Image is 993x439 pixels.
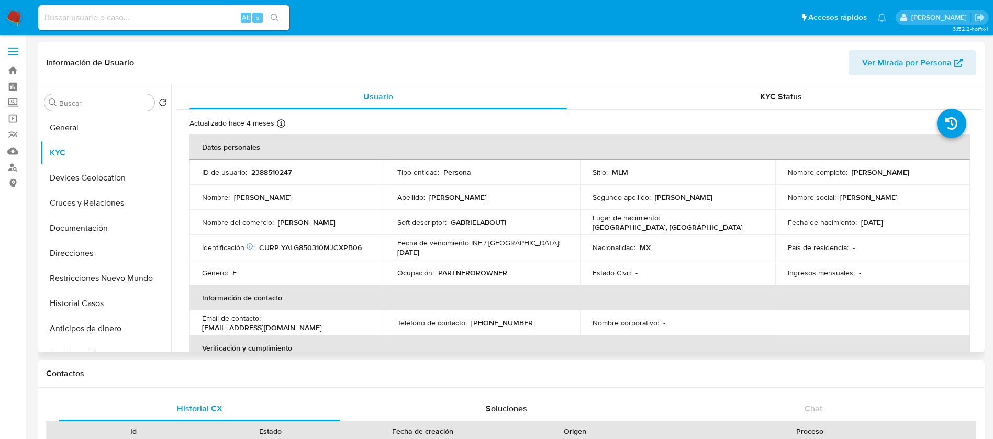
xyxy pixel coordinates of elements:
p: Apellido : [397,193,425,202]
button: Restricciones Nuevo Mundo [40,266,171,291]
a: Salir [974,12,985,23]
span: Accesos rápidos [808,12,867,23]
button: Volver al orden por defecto [159,98,167,110]
p: Lugar de nacimiento : [593,213,660,222]
p: Actualizado hace 4 meses [189,118,274,128]
span: Historial CX [177,402,222,414]
button: search-icon [264,10,285,25]
p: [DATE] [861,218,883,227]
p: Ocupación : [397,268,434,277]
button: Historial Casos [40,291,171,316]
p: Soft descriptor : [397,218,447,227]
span: Chat [805,402,822,414]
p: [PERSON_NAME] [852,167,909,177]
p: [PERSON_NAME] [429,193,487,202]
p: - [663,318,665,328]
a: Notificaciones [877,13,886,22]
input: Buscar usuario o caso... [38,11,289,25]
p: PARTNEROROWNER [438,268,507,277]
p: CURP YALG850310MJCXPB06 [259,243,362,252]
span: KYC Status [760,91,802,103]
button: Archivos adjuntos [40,341,171,366]
p: Segundo apellido : [593,193,651,202]
p: [GEOGRAPHIC_DATA], [GEOGRAPHIC_DATA] [593,222,743,232]
button: Ver Mirada por Persona [849,50,976,75]
p: Nombre completo : [788,167,847,177]
span: Usuario [363,91,393,103]
button: Devices Geolocation [40,165,171,190]
p: Nombre : [202,193,230,202]
p: Email de contacto : [202,313,261,323]
input: Buscar [59,98,150,108]
p: Ingresos mensuales : [788,268,855,277]
div: Fecha de creación [347,426,499,436]
div: Id [72,426,195,436]
p: MLM [612,167,628,177]
span: Alt [242,13,250,22]
p: Sitio : [593,167,608,177]
p: Teléfono de contacto : [397,318,467,328]
p: 2388510247 [251,167,292,177]
span: Ver Mirada por Persona [862,50,952,75]
p: F [232,268,237,277]
p: Nombre del comercio : [202,218,274,227]
p: [PERSON_NAME] [278,218,336,227]
p: Fecha de vencimiento INE / [GEOGRAPHIC_DATA] : [397,238,560,247]
th: Verificación y cumplimiento [189,335,970,361]
div: Estado [209,426,332,436]
p: alicia.aldreteperez@mercadolibre.com.mx [911,13,970,22]
p: - [853,243,855,252]
p: Identificación : [202,243,255,252]
p: - [859,268,861,277]
button: Anticipos de dinero [40,316,171,341]
button: Documentación [40,216,171,241]
h1: Información de Usuario [46,58,134,68]
p: Nombre social : [788,193,836,202]
p: [PHONE_NUMBER] [471,318,535,328]
th: Información de contacto [189,285,970,310]
p: [DATE] [397,247,419,257]
p: Estado Civil : [593,268,631,277]
p: GABRIELABOUTI [451,218,507,227]
th: Datos personales [189,134,970,160]
p: [PERSON_NAME] [655,193,712,202]
div: Proceso [651,426,968,436]
h1: Contactos [46,368,976,379]
p: Persona [443,167,471,177]
p: ID de usuario : [202,167,247,177]
p: [PERSON_NAME] [840,193,898,202]
p: [EMAIL_ADDRESS][DOMAIN_NAME] [202,323,322,332]
button: KYC [40,140,171,165]
p: [PERSON_NAME] [234,193,292,202]
button: Buscar [49,98,57,107]
span: s [256,13,259,22]
p: Nacionalidad : [593,243,635,252]
p: Fecha de nacimiento : [788,218,857,227]
p: País de residencia : [788,243,849,252]
p: Tipo entidad : [397,167,439,177]
p: Nombre corporativo : [593,318,659,328]
div: Origen [514,426,637,436]
p: MX [640,243,651,252]
p: - [635,268,638,277]
span: Soluciones [486,402,527,414]
button: General [40,115,171,140]
p: Género : [202,268,228,277]
button: Direcciones [40,241,171,266]
button: Cruces y Relaciones [40,190,171,216]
